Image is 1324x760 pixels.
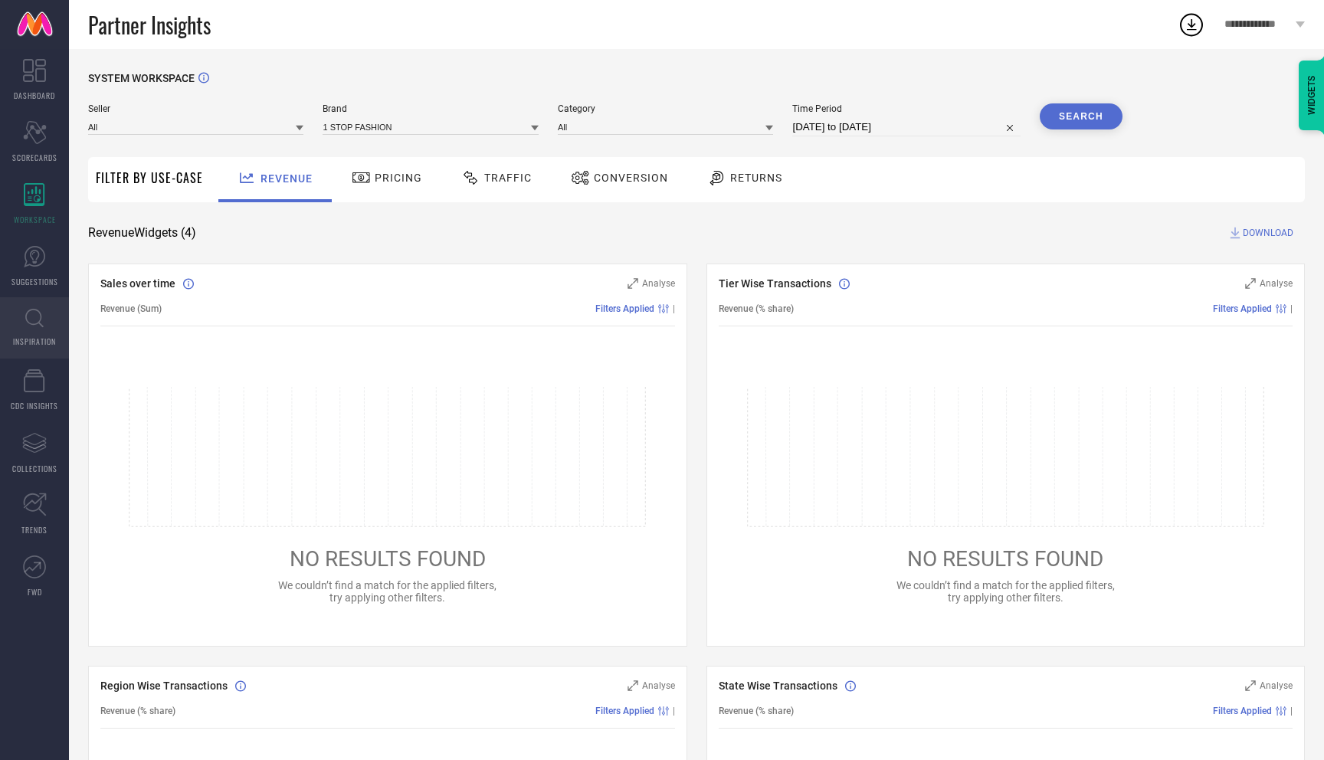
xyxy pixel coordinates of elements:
[484,172,532,184] span: Traffic
[261,172,313,185] span: Revenue
[12,463,57,474] span: COLLECTIONS
[14,214,56,225] span: WORKSPACE
[100,706,175,716] span: Revenue (% share)
[1243,225,1293,241] span: DOWNLOAD
[1245,278,1256,289] svg: Zoom
[558,103,773,114] span: Category
[642,278,675,289] span: Analyse
[28,586,42,598] span: FWD
[719,277,831,290] span: Tier Wise Transactions
[896,579,1115,604] span: We couldn’t find a match for the applied filters, try applying other filters.
[1290,706,1293,716] span: |
[88,72,195,84] span: SYSTEM WORKSPACE
[100,680,228,692] span: Region Wise Transactions
[1290,303,1293,314] span: |
[11,400,58,411] span: CDC INSIGHTS
[11,276,58,287] span: SUGGESTIONS
[595,706,654,716] span: Filters Applied
[792,103,1020,114] span: Time Period
[88,225,196,241] span: Revenue Widgets ( 4 )
[1260,680,1293,691] span: Analyse
[96,169,203,187] span: Filter By Use-Case
[13,336,56,347] span: INSPIRATION
[1040,103,1122,129] button: Search
[719,303,794,314] span: Revenue (% share)
[88,9,211,41] span: Partner Insights
[88,103,303,114] span: Seller
[628,278,638,289] svg: Zoom
[1245,680,1256,691] svg: Zoom
[642,680,675,691] span: Analyse
[719,706,794,716] span: Revenue (% share)
[1213,303,1272,314] span: Filters Applied
[792,118,1020,136] input: Select time period
[12,152,57,163] span: SCORECARDS
[673,706,675,716] span: |
[21,524,48,536] span: TRENDS
[14,90,55,101] span: DASHBOARD
[1178,11,1205,38] div: Open download list
[375,172,422,184] span: Pricing
[323,103,538,114] span: Brand
[278,579,496,604] span: We couldn’t find a match for the applied filters, try applying other filters.
[1260,278,1293,289] span: Analyse
[595,303,654,314] span: Filters Applied
[100,277,175,290] span: Sales over time
[1213,706,1272,716] span: Filters Applied
[628,680,638,691] svg: Zoom
[673,303,675,314] span: |
[100,303,162,314] span: Revenue (Sum)
[290,546,486,572] span: NO RESULTS FOUND
[719,680,837,692] span: State Wise Transactions
[907,546,1103,572] span: NO RESULTS FOUND
[730,172,782,184] span: Returns
[594,172,668,184] span: Conversion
